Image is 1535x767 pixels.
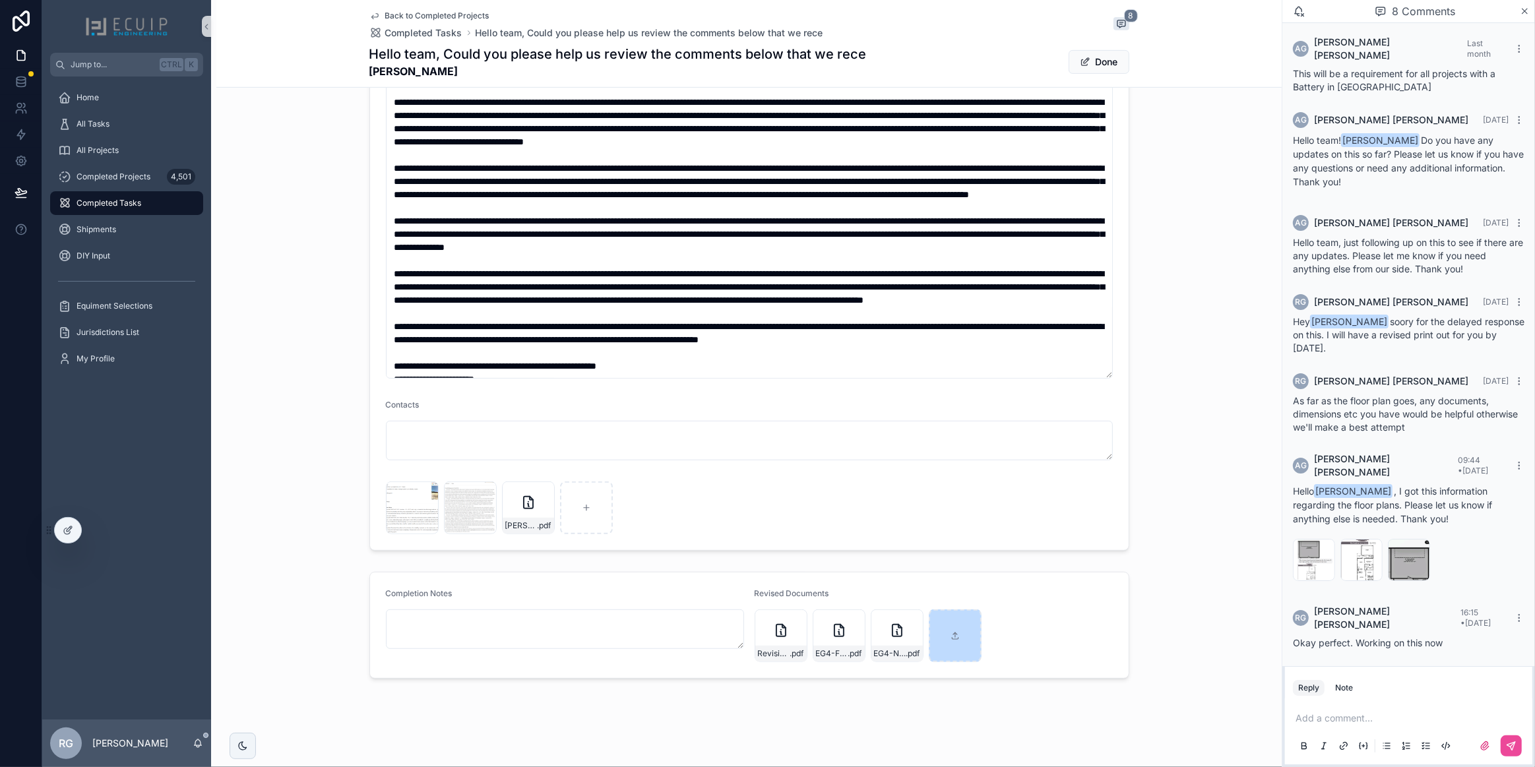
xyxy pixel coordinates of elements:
span: [PERSON_NAME]---Battery-Plans-Rev-B-(1) [505,520,538,531]
p: Hello , I got this information regarding the floor plans. Please let us know if anything else is ... [1293,484,1524,526]
span: [PERSON_NAME] [PERSON_NAME] [1314,36,1467,62]
span: AG [1295,460,1307,471]
span: [DATE] [1483,297,1509,307]
button: Jump to...CtrlK [50,53,203,77]
span: 8 [1124,9,1138,22]
span: Okay perfect. Working on this now [1293,637,1443,648]
span: Jurisdictions List [77,327,139,338]
span: Last month [1467,38,1491,59]
a: Jurisdictions List [50,321,203,344]
span: Revision-Notes [758,648,790,659]
a: Back to Completed Projects [369,11,489,21]
a: Home [50,86,203,109]
span: Shipments [77,224,116,235]
a: My Profile [50,347,203,371]
span: Completed Projects [77,171,150,182]
span: RG [59,735,73,751]
span: .pdf [538,520,551,531]
span: [PERSON_NAME] [1341,133,1420,147]
button: Done [1069,50,1129,74]
div: scrollable content [42,77,211,388]
div: Note [1335,683,1353,693]
span: Equiment Selections [77,301,152,311]
span: Hey soory for the delayed response on this. I will have a revised print out for you by [DATE]. [1293,316,1524,353]
span: [DATE] [1483,376,1509,386]
span: DIY Input [77,251,110,261]
span: Ctrl [160,58,183,71]
span: AG [1295,115,1307,125]
span: Completed Tasks [77,198,141,208]
span: All Projects [77,145,119,156]
span: 09:44 • [DATE] [1458,455,1488,476]
span: .pdf [848,648,862,659]
span: .pdf [790,648,804,659]
span: AG [1295,218,1307,228]
span: AG [1295,44,1307,54]
span: All Tasks [77,119,110,129]
span: RG [1296,297,1307,307]
a: DIY Input [50,244,203,268]
span: [PERSON_NAME] [1314,484,1393,498]
span: EG4-NEC-Code-Compliance-for-AC-DC-Disconnects [874,648,906,659]
a: Equiment Selections [50,294,203,318]
span: Revised Documents [755,588,829,598]
span: RG [1296,613,1307,623]
p: Hello team! Do you have any updates on this so far? Please let us know if you have any questions ... [1293,133,1524,189]
span: .pdf [906,648,920,659]
a: Shipments [50,218,203,241]
button: Note [1330,680,1358,696]
span: Completed Tasks [385,26,462,40]
span: [DATE] [1483,218,1509,228]
img: App logo [85,16,168,37]
span: Completion Notes [386,588,453,598]
span: [PERSON_NAME] [PERSON_NAME] [1314,216,1468,230]
button: Reply [1293,680,1325,696]
h1: Hello team, Could you please help us review the comments below that we rece [369,45,867,63]
span: 8 Comments [1392,3,1455,19]
span: This will be a requirement for all projects with a Battery in [GEOGRAPHIC_DATA] [1293,68,1495,92]
span: 16:15 • [DATE] [1461,607,1491,628]
span: EG4-FlexBOSS21-280Ah-Indoor-WallMount-UL-9540-COC [816,648,848,659]
div: 4,501 [167,169,195,185]
a: Hello team, Could you please help us review the comments below that we rece [476,26,823,40]
a: Completed Tasks [50,191,203,215]
a: Completed Projects4,501 [50,165,203,189]
a: Completed Tasks [369,26,462,40]
span: Jump to... [71,59,154,70]
span: K [186,59,197,70]
a: All Projects [50,138,203,162]
span: My Profile [77,353,115,364]
span: Hello team, just following up on this to see if there are any updates. Please let me know if you ... [1293,237,1523,274]
span: [PERSON_NAME] [PERSON_NAME] [1314,452,1458,479]
button: 8 [1113,17,1129,33]
span: [PERSON_NAME] [1310,315,1389,328]
span: Home [77,92,99,103]
span: [PERSON_NAME] [PERSON_NAME] [1314,113,1468,127]
span: [DATE] [1483,115,1509,125]
span: [PERSON_NAME] [PERSON_NAME] [1314,295,1468,309]
strong: [PERSON_NAME] [369,63,867,79]
span: [PERSON_NAME] [PERSON_NAME] [1314,605,1461,631]
span: RG [1296,376,1307,386]
a: All Tasks [50,112,203,136]
span: Back to Completed Projects [385,11,489,21]
span: [PERSON_NAME] [PERSON_NAME] [1314,375,1468,388]
span: Contacts [386,400,420,410]
p: [PERSON_NAME] [92,737,168,750]
span: As far as the floor plan goes, any documents, dimensions etc you have would be helpful otherwise ... [1293,395,1518,433]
